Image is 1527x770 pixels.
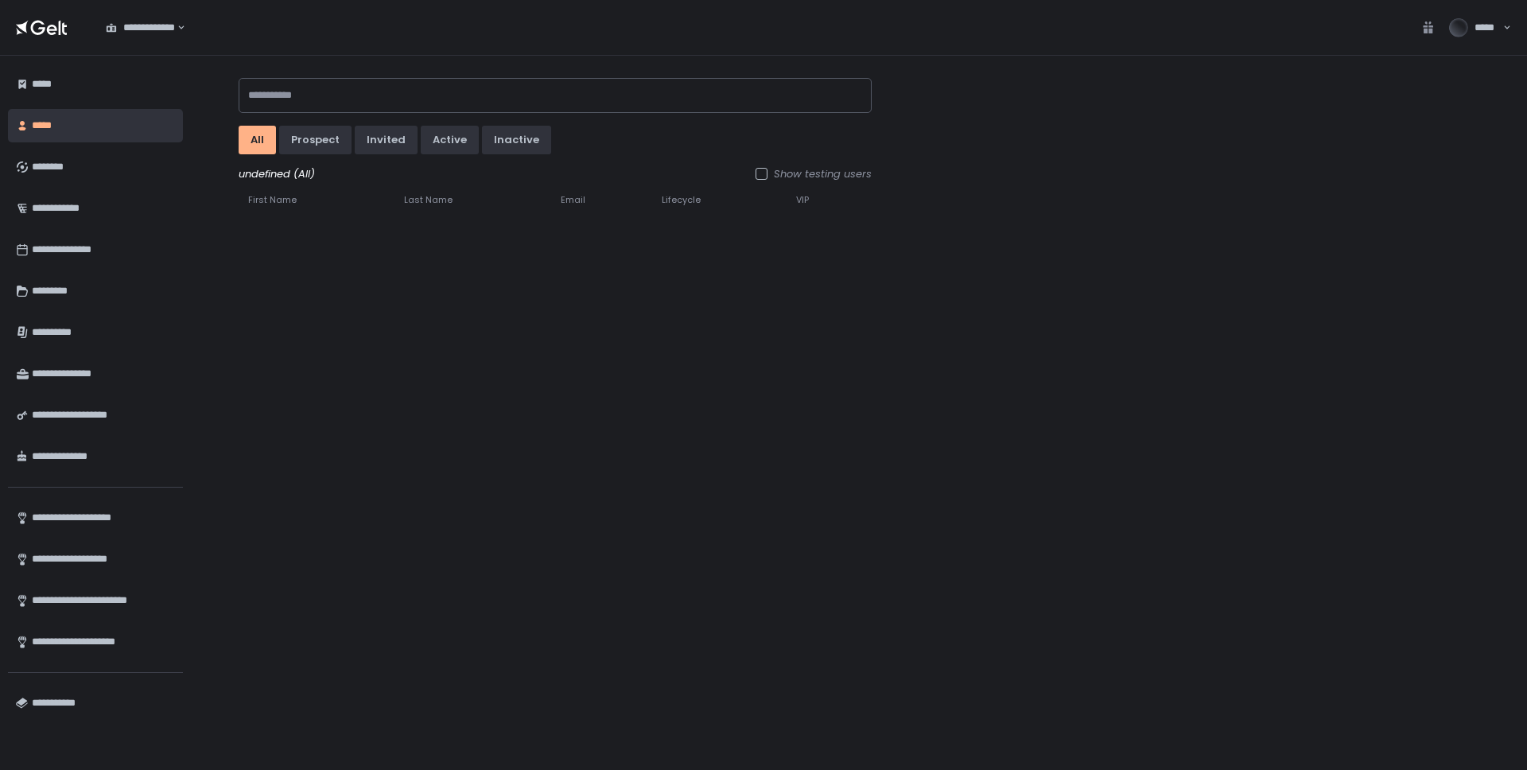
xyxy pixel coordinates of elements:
div: All [251,133,264,147]
span: VIP [796,194,809,206]
div: Search for option [95,11,185,45]
div: inactive [494,133,539,147]
div: active [433,133,467,147]
span: Email [561,194,585,206]
button: active [421,126,479,154]
button: invited [355,126,418,154]
input: Search for option [175,20,176,36]
button: prospect [279,126,352,154]
span: Last Name [404,194,453,206]
span: Lifecycle [662,194,701,206]
div: prospect [291,133,340,147]
div: undefined (All) [239,167,872,181]
span: First Name [248,194,297,206]
div: invited [367,133,406,147]
button: inactive [482,126,551,154]
button: All [239,126,276,154]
